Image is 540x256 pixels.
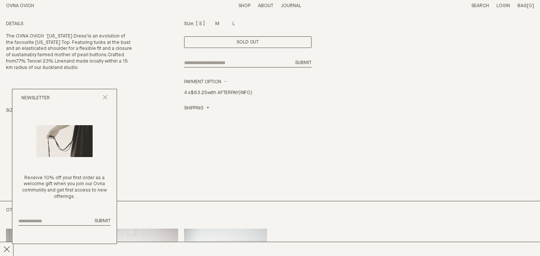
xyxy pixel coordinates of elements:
p: S [199,21,202,27]
a: Sizing [6,108,26,114]
a: Search [471,3,489,8]
summary: Payment Option [184,79,226,85]
button: Submit [94,218,111,225]
h2: OTHER PIECES YOU MAY LIKE [6,207,267,214]
span: Bag [517,3,527,8]
a: (INFO) [238,90,252,95]
a: Journal [281,3,301,8]
span: Submit [94,219,111,223]
a: Login [496,3,510,8]
span: $63.25 [190,90,207,95]
div: Enquire [184,36,312,48]
span: [0] [527,3,534,8]
p: The OVNA OVICH '[US_STATE] Dress' and made locally within a 15 km radius of our Auckland studio. [6,33,133,71]
h4: Details [6,21,133,27]
h2: Newsletter [21,95,50,102]
p: Size: [184,21,195,27]
a: Home [6,3,34,8]
summary: About [258,3,273,9]
p: Receive 10% off your first order as a welcome gift when you join our Ovna community and get first... [18,175,111,201]
span: Submit [295,60,311,65]
a: Shipping [184,105,209,112]
button: Close popup [103,95,108,102]
span: 77% Tencel 23% Linen [16,59,66,64]
a: Shop [238,3,250,8]
div: 4 x with AFTERPAY [184,85,312,105]
button: Submit [295,60,311,66]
